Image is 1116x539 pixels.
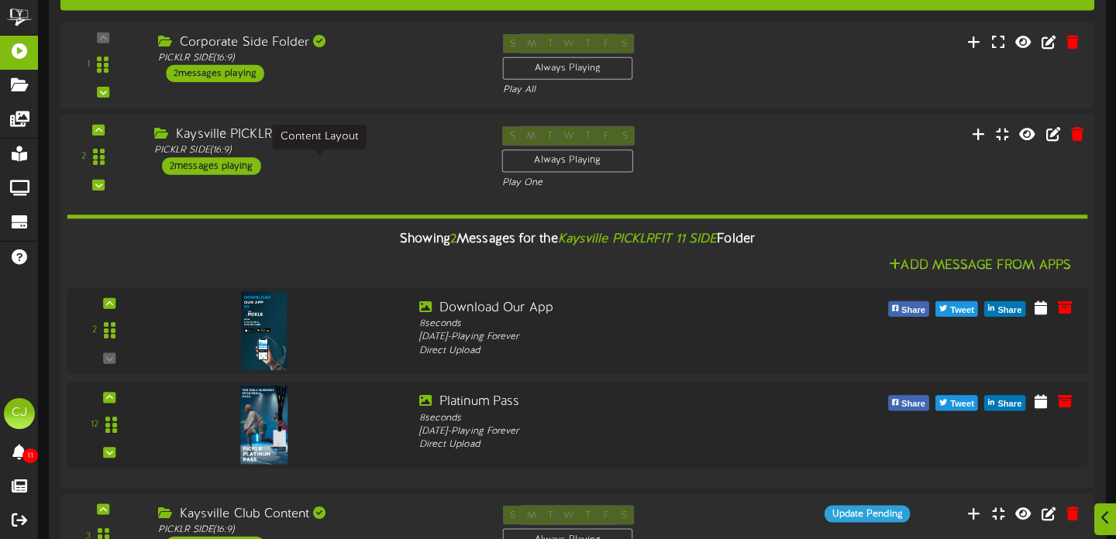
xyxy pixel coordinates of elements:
button: Share [888,301,929,317]
div: 2 messages playing [166,64,263,81]
div: Play All [503,83,738,96]
div: Direct Upload [419,344,821,357]
div: 2 messages playing [162,157,261,174]
div: PICKLR SIDE ( 16:9 ) [154,144,479,157]
span: Tweet [947,396,977,413]
div: CJ [4,398,35,429]
div: 8 seconds [419,318,821,331]
div: Corporate Side Folder [158,33,480,51]
img: 5dbd70e9-b940-4998-8229-b5b49e92e584academy2.png [242,291,288,369]
span: Share [994,396,1025,413]
i: Kaysville PICKLRFIT 11 SIDE [558,232,718,246]
div: Direct Upload [419,438,821,451]
button: Add Message From Apps [884,256,1076,276]
div: [DATE] - Playing Forever [419,331,821,344]
div: PICKLR SIDE ( 16:9 ) [158,51,480,64]
div: Platinum Pass [419,393,821,411]
div: PICKLR SIDE ( 16:9 ) [158,523,480,536]
span: 2 [450,232,456,246]
img: c5894815-bc95-4507-a5d5-ac00cacf30f6.png [241,386,288,464]
span: Share [898,302,928,319]
div: Update Pending [825,505,910,522]
div: 8 seconds [419,411,821,424]
div: Kaysville PICKLRFIT 11 SIDE [154,126,479,144]
button: Share [984,395,1025,410]
span: Share [994,302,1025,319]
div: Download Our App [419,299,821,317]
button: Share [984,301,1025,317]
div: Always Playing [502,149,633,173]
div: 12 [91,418,98,431]
div: [DATE] - Playing Forever [419,424,821,438]
button: Tweet [935,301,978,317]
span: Tweet [947,302,977,319]
div: Play One [502,177,739,190]
div: Showing Messages for the Folder [55,222,1099,256]
span: 11 [22,448,38,463]
button: Share [888,395,929,410]
div: Kaysville Club Content [158,505,480,523]
span: Share [898,396,928,413]
button: Tweet [935,395,978,410]
div: Always Playing [503,57,633,79]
